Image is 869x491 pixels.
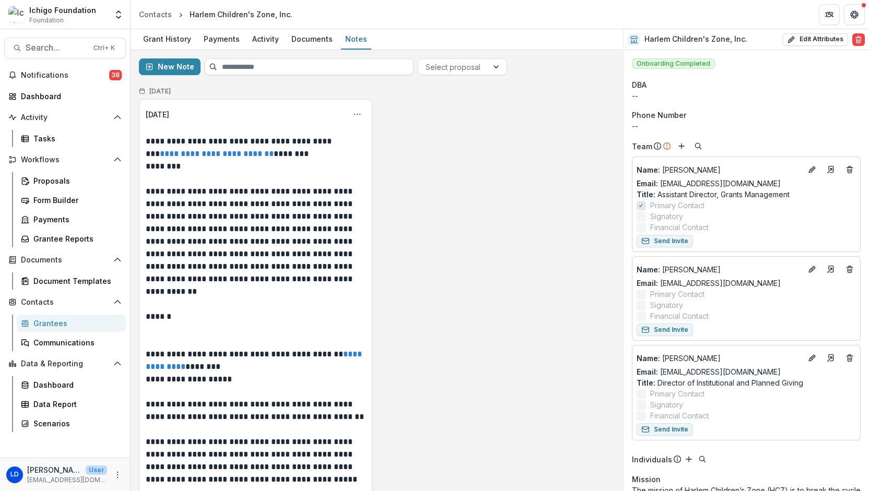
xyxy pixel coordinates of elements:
p: Assistant Director, Grants Management [637,189,856,200]
span: Activity [21,113,109,122]
span: Title : [637,190,655,199]
div: -- [632,90,861,101]
button: Delete [852,33,865,46]
p: [PERSON_NAME] [637,353,802,364]
a: Go to contact [823,261,839,278]
p: User [86,465,107,475]
span: Data & Reporting [21,360,109,368]
a: Documents [287,29,337,50]
h2: Harlem Children's Zone, Inc. [644,35,747,44]
span: Documents [21,256,109,265]
div: Harlem Children's Zone, Inc. [190,9,292,20]
button: Notifications38 [4,67,126,83]
div: Tasks [33,133,118,144]
span: Signatory [650,399,683,410]
a: Proposals [17,172,126,189]
span: Workflows [21,155,109,164]
div: Data Report [33,399,118,410]
button: Send Invite [637,423,693,436]
button: Edit [806,352,818,364]
button: Add [675,140,688,152]
span: Email: [637,179,658,188]
div: Scenarios [33,418,118,429]
div: Dashboard [21,91,118,102]
div: Form Builder [33,195,118,206]
a: Dashboard [17,376,126,393]
button: More [111,469,124,481]
div: Laurel Dumont [10,471,19,478]
nav: breadcrumb [135,7,297,22]
span: Mission [632,474,661,485]
span: Name : [637,265,660,274]
span: Email: [637,279,658,288]
button: Partners [819,4,840,25]
a: Email: [EMAIL_ADDRESS][DOMAIN_NAME] [637,278,781,289]
button: Deletes [843,163,856,176]
div: [DATE] [146,109,169,120]
button: Open Activity [4,109,126,126]
p: Director of Institutional and Planned Giving [637,377,856,388]
a: Go to contact [823,350,839,366]
button: Search [696,453,709,465]
button: Add [683,453,695,465]
div: Dashboard [33,379,118,390]
div: Documents [287,31,337,46]
a: Dashboard [4,88,126,105]
span: Onboarding Completed [632,58,715,69]
a: Payments [199,29,244,50]
div: Grant History [139,31,195,46]
span: Primary Contact [650,200,704,211]
span: Primary Contact [650,388,704,399]
button: Send Invite [637,324,693,336]
button: New Note [139,58,201,75]
a: Email: [EMAIL_ADDRESS][DOMAIN_NAME] [637,178,781,189]
div: Grantees [33,318,118,329]
button: Search [692,140,704,152]
span: Name : [637,165,660,174]
h2: [DATE] [149,88,171,95]
span: Title : [637,378,655,387]
div: Payments [33,214,118,225]
span: Signatory [650,300,683,310]
button: Edit [806,163,818,176]
a: Payments [17,211,126,228]
button: Open Data & Reporting [4,355,126,372]
p: [EMAIL_ADDRESS][DOMAIN_NAME] [27,475,107,485]
button: Edit [806,263,818,276]
a: Email: [EMAIL_ADDRESS][DOMAIN_NAME] [637,366,781,377]
a: Communications [17,334,126,351]
div: Activity [248,31,283,46]
div: Grantee Reports [33,233,118,244]
a: Grantee Reports [17,230,126,247]
button: Get Help [844,4,865,25]
button: Open Workflows [4,151,126,168]
span: Search... [26,43,87,53]
a: Name: [PERSON_NAME] [637,353,802,364]
span: Primary Contact [650,289,704,300]
a: Grant History [139,29,195,50]
div: Communications [33,337,118,348]
a: Scenarios [17,415,126,432]
button: Search... [4,38,126,58]
a: Form Builder [17,191,126,209]
button: Open Contacts [4,294,126,310]
a: Name: [PERSON_NAME] [637,164,802,175]
div: -- [632,121,861,131]
button: Options [349,106,366,123]
button: Edit Attributes [782,33,848,46]
p: [PERSON_NAME] [27,464,81,475]
span: Financial Contact [650,410,709,421]
a: Document Templates [17,272,126,290]
button: Send Invite [637,235,693,247]
p: [PERSON_NAME] [637,164,802,175]
span: Phone Number [632,110,686,121]
a: Data Report [17,396,126,413]
a: Go to contact [823,161,839,178]
a: Tasks [17,130,126,147]
a: Grantees [17,315,126,332]
p: [PERSON_NAME] [637,264,802,275]
p: Team [632,141,652,152]
span: Notifications [21,71,109,80]
div: Ctrl + K [91,42,117,54]
span: 38 [109,70,122,80]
